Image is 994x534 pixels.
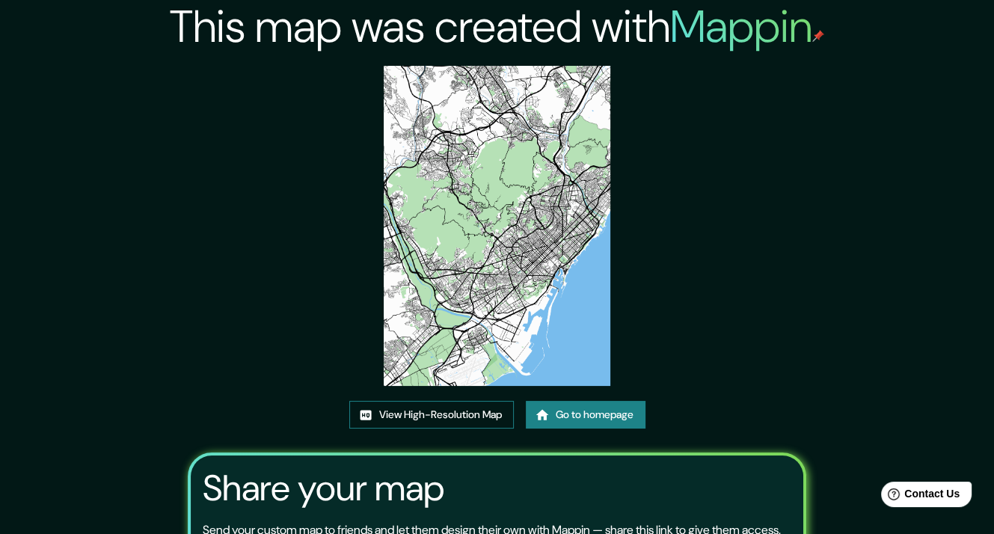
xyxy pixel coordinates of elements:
[349,401,514,429] a: View High-Resolution Map
[203,467,444,509] h3: Share your map
[861,476,978,518] iframe: Help widget launcher
[812,30,824,42] img: mappin-pin
[526,401,645,429] a: Go to homepage
[384,66,610,386] img: created-map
